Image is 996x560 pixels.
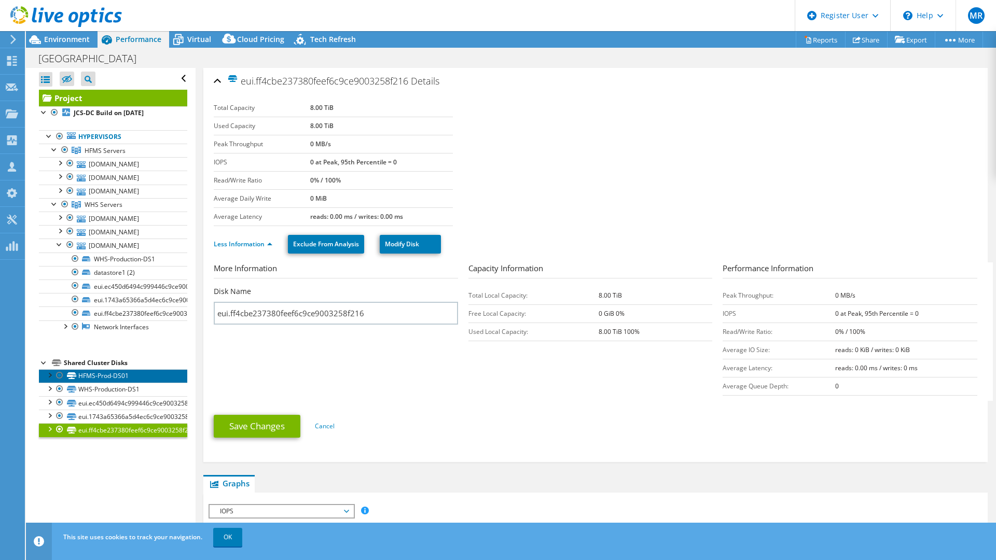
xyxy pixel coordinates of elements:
[39,266,187,279] a: datastore1 (2)
[315,422,335,430] a: Cancel
[44,34,90,44] span: Environment
[39,239,187,252] a: [DOMAIN_NAME]
[214,121,310,131] label: Used Capacity
[723,377,835,395] td: Average Queue Depth:
[599,309,625,318] b: 0 GiB 0%
[380,235,441,254] a: Modify Disk
[214,286,251,297] label: Disk Name
[835,345,910,354] b: reads: 0 KiB / writes: 0 KiB
[39,198,187,212] a: WHS Servers
[39,383,187,396] a: WHS-Production-DS1
[214,212,310,222] label: Average Latency
[39,306,187,320] a: eui.ff4cbe237380feef6c9ce9003258f216
[835,327,865,336] b: 0% / 100%
[64,357,187,369] div: Shared Cluster Disks
[34,53,153,64] h1: [GEOGRAPHIC_DATA]
[214,175,310,186] label: Read/Write Ratio
[310,34,356,44] span: Tech Refresh
[468,286,599,304] td: Total Local Capacity:
[903,11,912,20] svg: \n
[39,144,187,157] a: HFMS Servers
[723,286,835,304] td: Peak Throughput:
[85,146,126,155] span: HFMS Servers
[39,369,187,383] a: HFMS-Prod-DS01
[310,121,334,130] b: 8.00 TiB
[310,158,397,166] b: 0 at Peak, 95th Percentile = 0
[599,327,640,336] b: 8.00 TiB 100%
[796,32,846,48] a: Reports
[835,291,855,300] b: 0 MB/s
[74,108,144,117] b: JCS-DC Build on [DATE]
[835,363,918,372] b: reads: 0.00 ms / writes: 0 ms
[723,323,835,341] td: Read/Write Ratio:
[187,34,211,44] span: Virtual
[935,32,983,48] a: More
[310,176,341,185] b: 0% / 100%
[63,533,202,541] span: This site uses cookies to track your navigation.
[288,235,364,254] a: Exclude From Analysis
[310,212,403,221] b: reads: 0.00 ms / writes: 0.00 ms
[39,212,187,225] a: [DOMAIN_NAME]
[214,193,310,204] label: Average Daily Write
[968,7,985,24] span: MR
[887,32,935,48] a: Export
[468,304,599,323] td: Free Local Capacity:
[39,225,187,239] a: [DOMAIN_NAME]
[39,253,187,266] a: WHS-Production-DS1
[39,157,187,171] a: [DOMAIN_NAME]
[835,309,919,318] b: 0 at Peak, 95th Percentile = 0
[213,528,242,547] a: OK
[468,323,599,341] td: Used Local Capacity:
[411,75,439,87] span: Details
[85,200,122,209] span: WHS Servers
[723,304,835,323] td: IOPS
[835,382,839,390] b: 0
[39,410,187,423] a: eui.1743a65366a5d4ec6c9ce9003258f216
[214,415,300,438] a: Save Changes
[845,32,888,48] a: Share
[39,90,187,106] a: Project
[227,75,408,87] span: eui.ff4cbe237380feef6c9ce9003258f216
[214,157,310,167] label: IOPS
[599,291,622,300] b: 8.00 TiB
[214,103,310,113] label: Total Capacity
[723,341,835,359] td: Average IO Size:
[723,359,835,377] td: Average Latency:
[214,262,458,278] h3: More Information
[237,34,284,44] span: Cloud Pricing
[39,171,187,184] a: [DOMAIN_NAME]
[310,103,334,112] b: 8.00 TiB
[215,505,348,517] span: IOPS
[39,130,187,144] a: Hypervisors
[723,262,977,278] h3: Performance Information
[39,293,187,306] a: eui.1743a65366a5d4ec6c9ce9003258f216
[310,194,327,203] b: 0 MiB
[116,34,161,44] span: Performance
[214,139,310,149] label: Peak Throughput
[39,106,187,120] a: JCS-DC Build on [DATE]
[39,185,187,198] a: [DOMAIN_NAME]
[468,262,713,278] h3: Capacity Information
[39,423,187,437] a: eui.ff4cbe237380feef6c9ce9003258f216
[310,139,331,148] b: 0 MB/s
[214,240,272,248] a: Less Information
[209,478,250,488] span: Graphs
[39,396,187,410] a: eui.ec450d6494c999446c9ce9003258f216
[39,279,187,293] a: eui.ec450d6494c999446c9ce9003258f216
[39,320,187,334] a: Network Interfaces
